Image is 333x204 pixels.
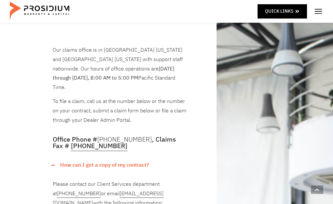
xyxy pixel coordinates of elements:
div: How can I get a copy of my contract? [53,156,187,175]
a: Quick Links [258,4,307,18]
p: To file a claim, call us at the number below or the number on your contract, submit a claim form ... [53,97,187,125]
p: Our claims office is in [GEOGRAPHIC_DATA] [US_STATE] and [GEOGRAPHIC_DATA] [US_STATE] with suppor... [53,45,187,92]
span: Quick Links [265,7,293,15]
a: How can I get a copy of my contract? [60,160,149,170]
a: [PHONE_NUMBER] [97,134,152,144]
h5: Office Phone # , Claims Fax # [53,136,187,149]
